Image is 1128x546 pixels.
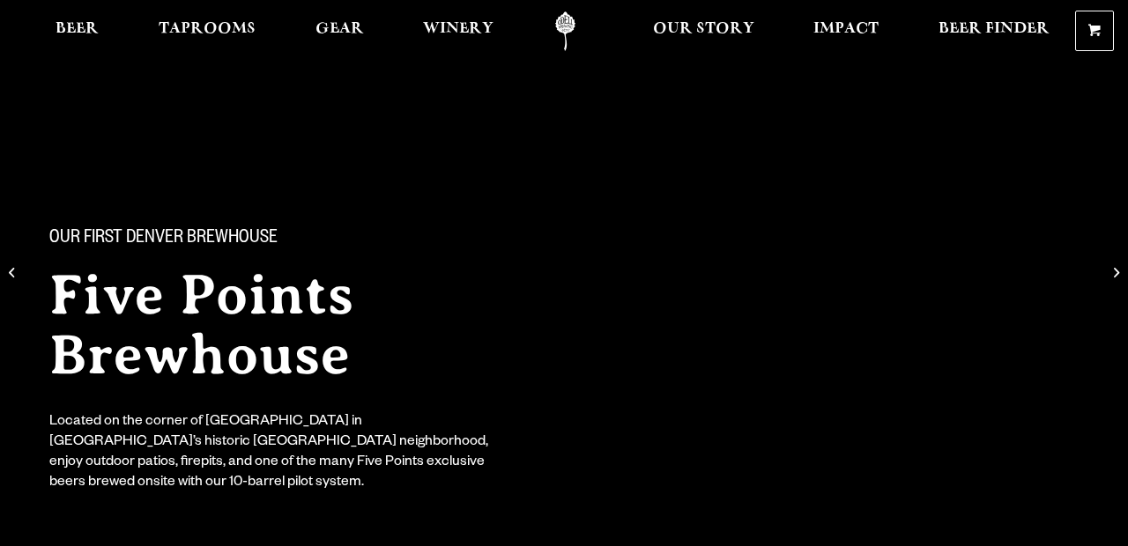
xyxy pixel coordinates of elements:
[49,228,278,251] span: Our First Denver Brewhouse
[44,11,110,51] a: Beer
[412,11,505,51] a: Winery
[49,265,599,385] h2: Five Points Brewhouse
[927,11,1061,51] a: Beer Finder
[939,22,1050,36] span: Beer Finder
[304,11,375,51] a: Gear
[813,22,879,36] span: Impact
[532,11,598,51] a: Odell Home
[56,22,99,36] span: Beer
[49,413,501,494] div: Located on the corner of [GEOGRAPHIC_DATA] in [GEOGRAPHIC_DATA]’s historic [GEOGRAPHIC_DATA] neig...
[159,22,256,36] span: Taprooms
[423,22,493,36] span: Winery
[653,22,754,36] span: Our Story
[802,11,890,51] a: Impact
[147,11,267,51] a: Taprooms
[315,22,364,36] span: Gear
[642,11,766,51] a: Our Story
